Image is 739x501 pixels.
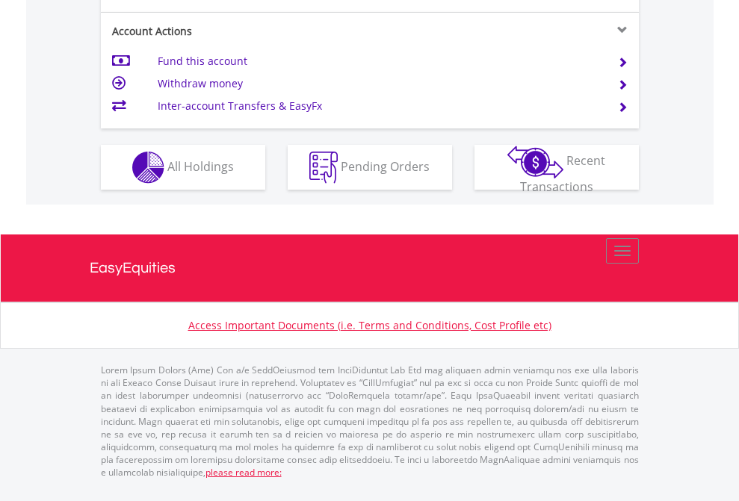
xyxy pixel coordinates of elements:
[101,24,370,39] div: Account Actions
[132,152,164,184] img: holdings-wht.png
[101,145,265,190] button: All Holdings
[90,234,650,302] a: EasyEquities
[158,72,599,95] td: Withdraw money
[205,466,282,479] a: please read more:
[507,146,563,178] img: transactions-zar-wht.png
[167,158,234,174] span: All Holdings
[188,318,551,332] a: Access Important Documents (i.e. Terms and Conditions, Cost Profile etc)
[158,95,599,117] td: Inter-account Transfers & EasyFx
[101,364,639,479] p: Lorem Ipsum Dolors (Ame) Con a/e SeddOeiusmod tem InciDiduntut Lab Etd mag aliquaen admin veniamq...
[474,145,639,190] button: Recent Transactions
[288,145,452,190] button: Pending Orders
[309,152,338,184] img: pending_instructions-wht.png
[341,158,430,174] span: Pending Orders
[158,50,599,72] td: Fund this account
